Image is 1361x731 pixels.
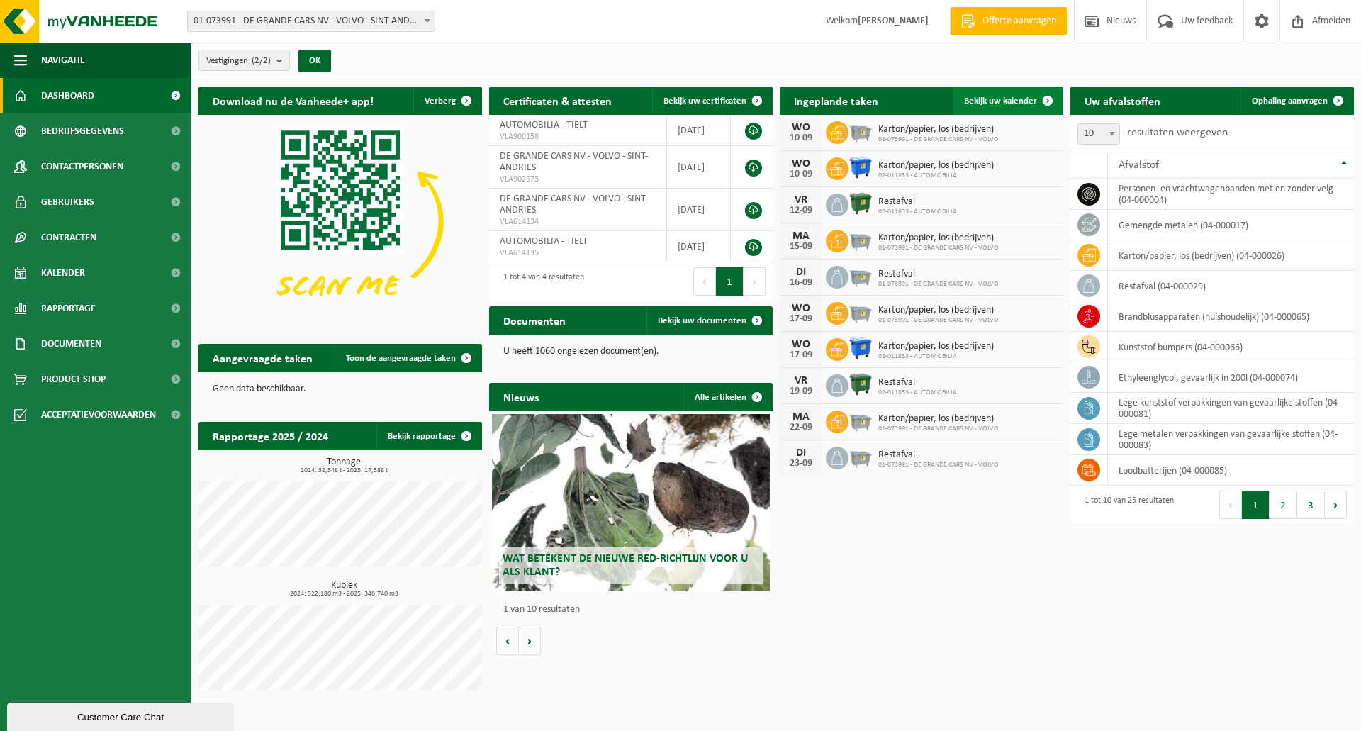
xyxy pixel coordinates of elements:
[188,11,435,31] span: 01-073991 - DE GRANDE CARS NV - VOLVO - SINT-ANDRIES
[878,377,957,389] span: Restafval
[41,397,156,433] span: Acceptatievoorwaarden
[878,160,994,172] span: Karton/papier, los (bedrijven)
[787,242,815,252] div: 15-09
[500,120,588,130] span: AUTOMOBILIA - TIELT
[206,591,482,598] span: 2024: 522,180 m3 - 2025: 346,740 m3
[858,16,929,26] strong: [PERSON_NAME]
[492,414,770,591] a: Wat betekent de nieuwe RED-richtlijn voor u als klant?
[787,133,815,143] div: 10-09
[1077,489,1174,520] div: 1 tot 10 van 25 resultaten
[1252,96,1328,106] span: Ophaling aanvragen
[787,375,815,386] div: VR
[878,352,994,361] span: 02-011833 - AUTOMOBILIA
[787,411,815,423] div: MA
[878,341,994,352] span: Karton/papier, los (bedrijven)
[683,383,771,411] a: Alle artikelen
[848,445,873,469] img: WB-2500-GAL-GY-01
[376,422,481,450] a: Bekijk rapportage
[1240,87,1352,115] a: Ophaling aanvragen
[206,581,482,598] h3: Kubiek
[878,280,999,289] span: 01-073991 - DE GRANDE CARS NV - VOLVO
[667,115,731,146] td: [DATE]
[41,291,96,326] span: Rapportage
[1108,301,1354,332] td: brandblusapparaten (huishoudelijk) (04-000065)
[41,149,123,184] span: Contactpersonen
[652,87,771,115] a: Bekijk uw certificaten
[693,267,716,296] button: Previous
[500,174,656,185] span: VLA902573
[1077,123,1120,145] span: 10
[787,158,815,169] div: WO
[1108,362,1354,393] td: ethyleenglycol, gevaarlijk in 200l (04-000074)
[787,230,815,242] div: MA
[41,220,96,255] span: Contracten
[500,247,656,259] span: VLA614135
[878,316,999,325] span: 01-073991 - DE GRANDE CARS NV - VOLVO
[878,233,999,244] span: Karton/papier, los (bedrijven)
[780,87,892,114] h2: Ingeplande taken
[1108,179,1354,210] td: personen -en vrachtwagenbanden met en zonder velg (04-000004)
[1108,240,1354,271] td: karton/papier, los (bedrijven) (04-000026)
[848,228,873,252] img: WB-2500-GAL-GY-01
[500,194,648,216] span: DE GRANDE CARS NV - VOLVO - SINT-ANDRIES
[41,326,101,362] span: Documenten
[1219,491,1242,519] button: Previous
[503,553,748,578] span: Wat betekent de nieuwe RED-richtlijn voor u als klant?
[496,627,519,655] button: Vorige
[1108,271,1354,301] td: restafval (04-000029)
[500,216,656,228] span: VLA614134
[787,194,815,206] div: VR
[667,189,731,231] td: [DATE]
[298,50,331,72] button: OK
[1119,160,1159,171] span: Afvalstof
[213,384,468,394] p: Geen data beschikbaar.
[878,389,957,397] span: 02-011833 - AUTOMOBILIA
[41,255,85,291] span: Kalender
[1078,124,1119,144] span: 10
[658,316,746,325] span: Bekijk uw documenten
[1325,491,1347,519] button: Next
[787,278,815,288] div: 16-09
[979,14,1060,28] span: Offerte aanvragen
[787,350,815,360] div: 17-09
[41,113,124,149] span: Bedrijfsgegevens
[848,119,873,143] img: WB-2500-GAL-GY-01
[1242,491,1270,519] button: 1
[206,467,482,474] span: 2024: 32,548 t - 2025: 17,588 t
[503,347,758,357] p: U heeft 1060 ongelezen document(en).
[1070,87,1175,114] h2: Uw afvalstoffen
[787,423,815,433] div: 22-09
[187,11,435,32] span: 01-073991 - DE GRANDE CARS NV - VOLVO - SINT-ANDRIES
[198,87,388,114] h2: Download nu de Vanheede+ app!
[1127,127,1228,138] label: resultaten weergeven
[878,269,999,280] span: Restafval
[878,196,957,208] span: Restafval
[878,135,999,144] span: 01-073991 - DE GRANDE CARS NV - VOLVO
[848,300,873,324] img: WB-2500-GAL-GY-01
[787,339,815,350] div: WO
[1108,424,1354,455] td: lege metalen verpakkingen van gevaarlijke stoffen (04-000083)
[878,244,999,252] span: 01-073991 - DE GRANDE CARS NV - VOLVO
[878,425,999,433] span: 01-073991 - DE GRANDE CARS NV - VOLVO
[848,264,873,288] img: WB-2500-GAL-GY-01
[667,146,731,189] td: [DATE]
[206,457,482,474] h3: Tonnage
[787,206,815,216] div: 12-09
[489,383,553,411] h2: Nieuws
[7,700,237,731] iframe: chat widget
[413,87,481,115] button: Verberg
[787,459,815,469] div: 23-09
[503,605,766,615] p: 1 van 10 resultaten
[1108,332,1354,362] td: kunststof bumpers (04-000066)
[950,7,1067,35] a: Offerte aanvragen
[787,447,815,459] div: DI
[667,231,731,262] td: [DATE]
[500,131,656,143] span: VLA900158
[1108,455,1354,486] td: loodbatterijen (04-000085)
[663,96,746,106] span: Bekijk uw certificaten
[878,413,999,425] span: Karton/papier, los (bedrijven)
[787,169,815,179] div: 10-09
[489,306,580,334] h2: Documenten
[346,354,456,363] span: Toon de aangevraagde taken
